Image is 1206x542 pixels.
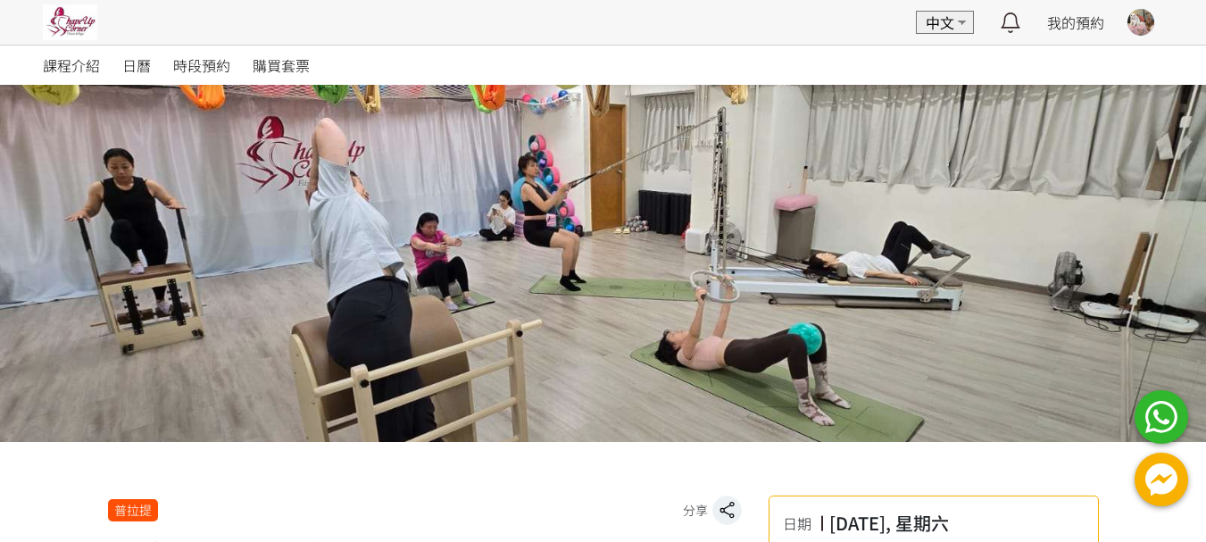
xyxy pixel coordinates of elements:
span: 課程介紹 [43,54,100,76]
span: 時段預約 [173,54,230,76]
a: 時段預約 [173,46,230,85]
div: 日期 [783,513,820,534]
img: pwrjsa6bwyY3YIpa3AKFwK20yMmKifvYlaMXwTp1.jpg [43,4,97,40]
a: 日曆 [122,46,151,85]
span: 日曆 [122,54,151,76]
a: 我的預約 [1047,12,1104,33]
div: 普拉提 [108,499,158,521]
span: 分享 [683,501,708,520]
a: 課程介紹 [43,46,100,85]
div: [DATE], 星期六 [829,510,949,537]
span: 購買套票 [253,54,310,76]
a: 購買套票 [253,46,310,85]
